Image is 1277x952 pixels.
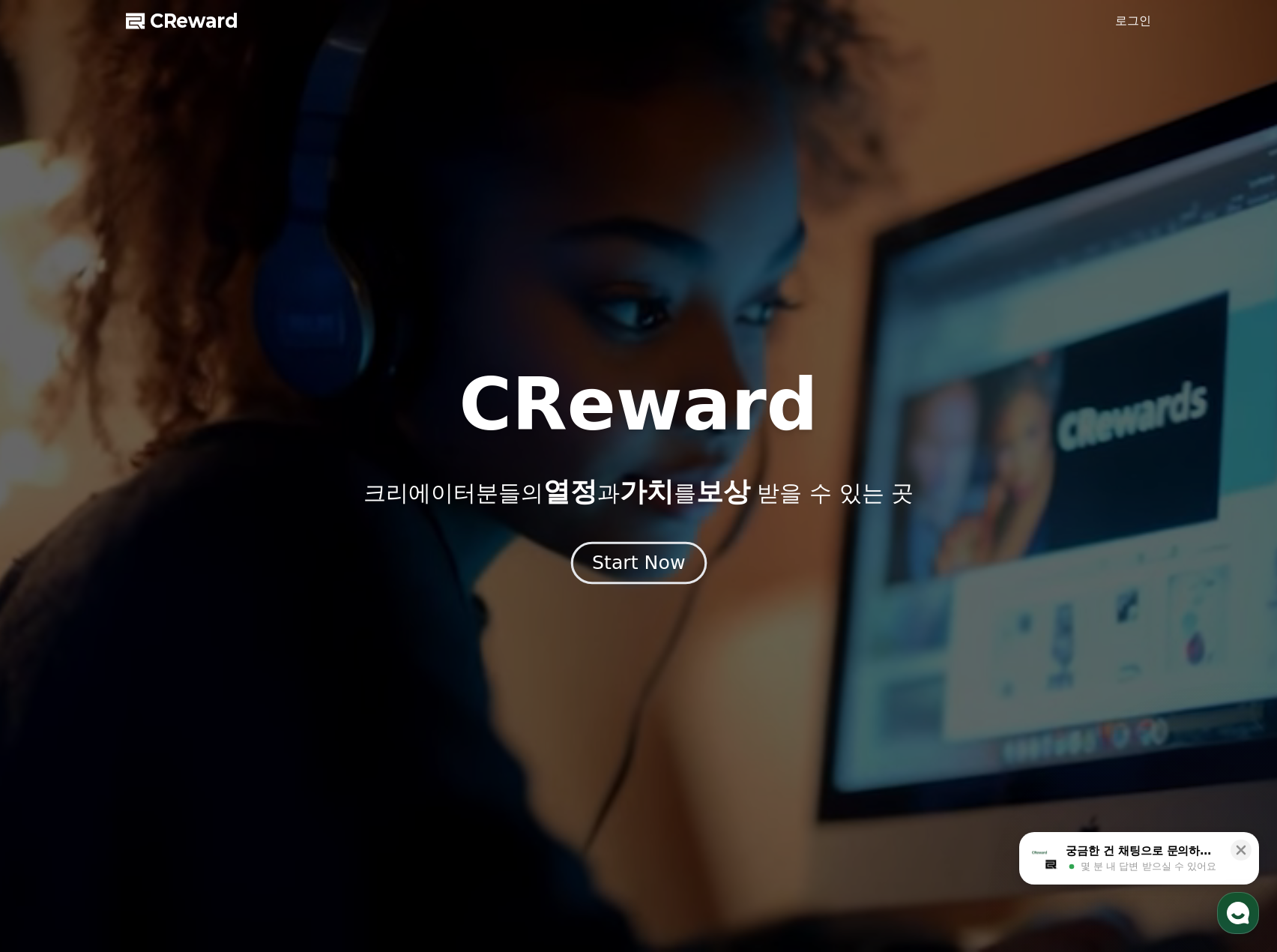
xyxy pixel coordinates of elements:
[4,475,99,513] a: 홈
[150,9,238,33] span: CReward
[620,476,674,507] span: 가치
[1115,12,1151,30] a: 로그인
[696,476,750,507] span: 보상
[137,498,155,510] span: 대화
[574,558,704,572] a: Start Now
[459,369,818,441] h1: CReward
[126,9,238,33] a: CReward
[47,498,56,510] span: 홈
[570,542,706,585] button: Start Now
[543,476,597,507] span: 열정
[363,477,914,507] p: 크리에이터분들의 과 를 받을 수 있는 곳
[193,475,288,513] a: 설정
[99,475,193,513] a: 대화
[232,498,250,510] span: 설정
[592,550,685,576] div: Start Now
